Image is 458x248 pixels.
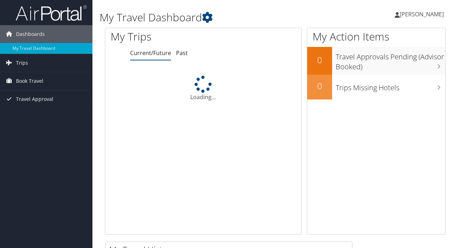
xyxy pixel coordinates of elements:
[16,5,87,21] img: airportal-logo.png
[336,48,445,72] h3: Travel Approvals Pending (Advisor Booked)
[130,49,171,57] a: Current/Future
[16,72,43,90] span: Book Travel
[336,79,445,93] h3: Trips Missing Hotels
[307,80,332,92] h2: 0
[105,76,301,101] div: Loading...
[176,49,188,57] a: Past
[307,54,332,66] h2: 0
[395,4,451,25] a: [PERSON_NAME]
[16,54,28,72] span: Trips
[307,75,445,99] a: 0Trips Missing Hotels
[16,90,53,108] span: Travel Approval
[100,10,334,25] h1: My Travel Dashboard
[16,25,45,43] span: Dashboards
[111,29,214,44] h1: My Trips
[307,29,445,44] h1: My Action Items
[307,47,445,74] a: 0Travel Approvals Pending (Advisor Booked)
[400,10,444,18] span: [PERSON_NAME]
